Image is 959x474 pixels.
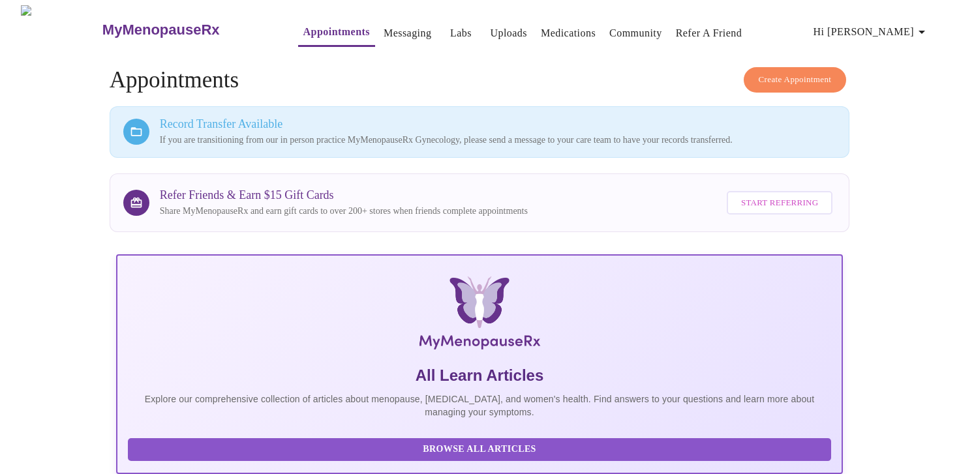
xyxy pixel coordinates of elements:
p: Explore our comprehensive collection of articles about menopause, [MEDICAL_DATA], and women's hea... [128,393,832,419]
button: Create Appointment [744,67,847,93]
a: Labs [450,24,472,42]
h3: MyMenopauseRx [102,22,220,38]
a: Appointments [303,23,370,41]
button: Browse All Articles [128,438,832,461]
img: MyMenopauseRx Logo [21,5,100,54]
button: Labs [440,20,481,46]
button: Hi [PERSON_NAME] [808,19,935,45]
span: Start Referring [741,196,818,211]
button: Messaging [378,20,436,46]
a: Start Referring [723,185,836,222]
a: Refer a Friend [676,24,742,42]
h4: Appointments [110,67,850,93]
h3: Refer Friends & Earn $15 Gift Cards [160,188,528,202]
a: MyMenopauseRx [100,7,271,53]
a: Uploads [490,24,527,42]
button: Start Referring [727,191,832,215]
img: MyMenopauseRx Logo [237,276,722,355]
a: Messaging [384,24,431,42]
button: Refer a Friend [671,20,748,46]
span: Browse All Articles [141,441,819,458]
p: Share MyMenopauseRx and earn gift cards to over 200+ stores when friends complete appointments [160,205,528,218]
h5: All Learn Articles [128,365,832,386]
button: Uploads [485,20,532,46]
h3: Record Transfer Available [160,117,836,131]
button: Community [604,20,667,46]
a: Community [609,24,662,42]
button: Appointments [298,19,375,47]
a: Medications [541,24,596,42]
a: Browse All Articles [128,443,835,454]
span: Create Appointment [759,72,832,87]
button: Medications [536,20,601,46]
p: If you are transitioning from our in person practice MyMenopauseRx Gynecology, please send a mess... [160,134,836,147]
span: Hi [PERSON_NAME] [814,23,930,41]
